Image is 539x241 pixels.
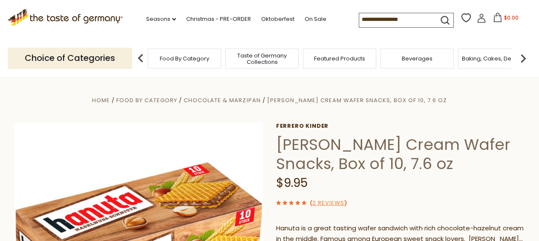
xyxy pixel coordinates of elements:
[228,52,296,65] a: Taste of Germany Collections
[276,135,525,173] h1: [PERSON_NAME] Cream Wafer Snacks, Box of 10, 7.6 oz
[160,55,209,62] a: Food By Category
[8,48,132,69] p: Choice of Categories
[146,14,176,24] a: Seasons
[305,14,326,24] a: On Sale
[261,14,294,24] a: Oktoberfest
[312,199,344,208] a: 2 Reviews
[402,55,432,62] a: Beverages
[184,96,260,104] a: Chocolate & Marzipan
[310,199,347,207] span: ( )
[267,96,447,104] a: [PERSON_NAME] Cream Wafer Snacks, Box of 10, 7.6 oz
[504,14,519,21] span: $0.00
[314,55,365,62] a: Featured Products
[132,50,149,67] img: previous arrow
[276,175,308,191] span: $9.95
[276,123,525,129] a: Ferrero Kinder
[186,14,251,24] a: Christmas - PRE-ORDER
[462,55,528,62] a: Baking, Cakes, Desserts
[92,96,110,104] a: Home
[515,50,532,67] img: next arrow
[488,13,524,26] button: $0.00
[116,96,177,104] a: Food By Category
